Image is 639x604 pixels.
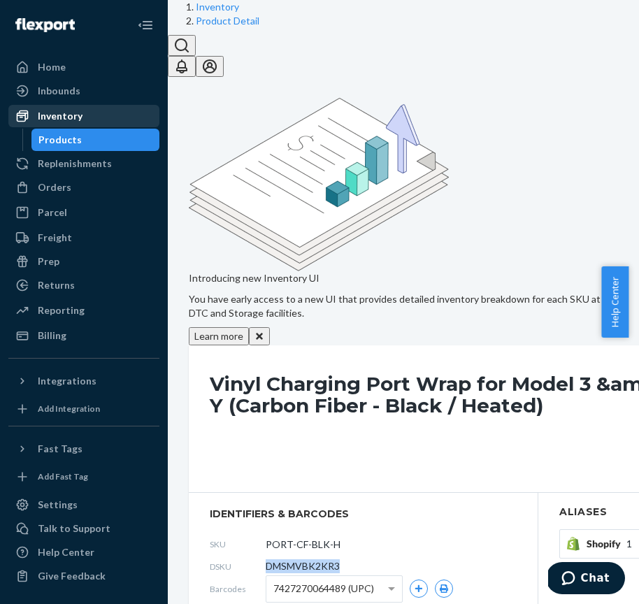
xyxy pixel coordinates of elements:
[38,522,110,535] div: Talk to Support
[189,292,618,320] p: You have early access to a new UI that provides detailed inventory breakdown for each SKU at DTC ...
[8,274,159,296] a: Returns
[8,105,159,127] a: Inventory
[8,299,159,322] a: Reporting
[168,56,196,77] button: Open notifications
[210,507,517,521] span: identifiers & barcodes
[189,327,249,345] button: Learn more
[8,250,159,273] a: Prep
[8,494,159,516] a: Settings
[8,80,159,102] a: Inbounds
[210,583,266,595] span: Barcodes
[38,470,88,482] div: Add Fast Tag
[38,180,71,194] div: Orders
[38,278,75,292] div: Returns
[8,324,159,347] a: Billing
[38,231,72,245] div: Freight
[8,517,159,540] button: Talk to Support
[189,98,449,271] img: new-reports-banner-icon.82668bd98b6a51aee86340f2a7b77ae3.png
[8,370,159,392] button: Integrations
[210,538,266,550] span: SKU
[196,1,239,13] a: Inventory
[8,565,159,587] button: Give Feedback
[626,537,632,551] span: 1
[8,152,159,175] a: Replenishments
[38,254,59,268] div: Prep
[131,11,159,39] button: Close Navigation
[196,15,259,27] a: Product Detail
[8,466,159,488] a: Add Fast Tag
[196,56,224,77] button: Open account menu
[38,60,66,74] div: Home
[168,35,196,56] button: Open Search Box
[8,398,159,420] a: Add Integration
[587,537,626,551] span: Shopify
[38,569,106,583] div: Give Feedback
[8,226,159,249] a: Freight
[38,109,82,123] div: Inventory
[8,176,159,199] a: Orders
[266,559,340,573] span: DMSMVBK2KR3
[31,129,160,151] a: Products
[38,206,67,220] div: Parcel
[38,374,96,388] div: Integrations
[38,329,66,343] div: Billing
[38,303,85,317] div: Reporting
[38,403,100,415] div: Add Integration
[249,327,270,345] button: Close
[15,18,75,32] img: Flexport logo
[38,133,82,147] div: Products
[601,266,629,338] button: Help Center
[8,201,159,224] a: Parcel
[38,84,80,98] div: Inbounds
[189,271,618,285] p: Introducing new Inventory UI
[8,438,159,460] button: Fast Tags
[8,56,159,78] a: Home
[8,541,159,563] a: Help Center
[548,562,625,597] iframe: Opens a widget where you can chat to one of our agents
[38,442,82,456] div: Fast Tags
[38,498,78,512] div: Settings
[38,545,94,559] div: Help Center
[210,561,266,573] span: DSKU
[273,577,374,601] span: 7427270064489 (UPC)
[38,157,112,171] div: Replenishments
